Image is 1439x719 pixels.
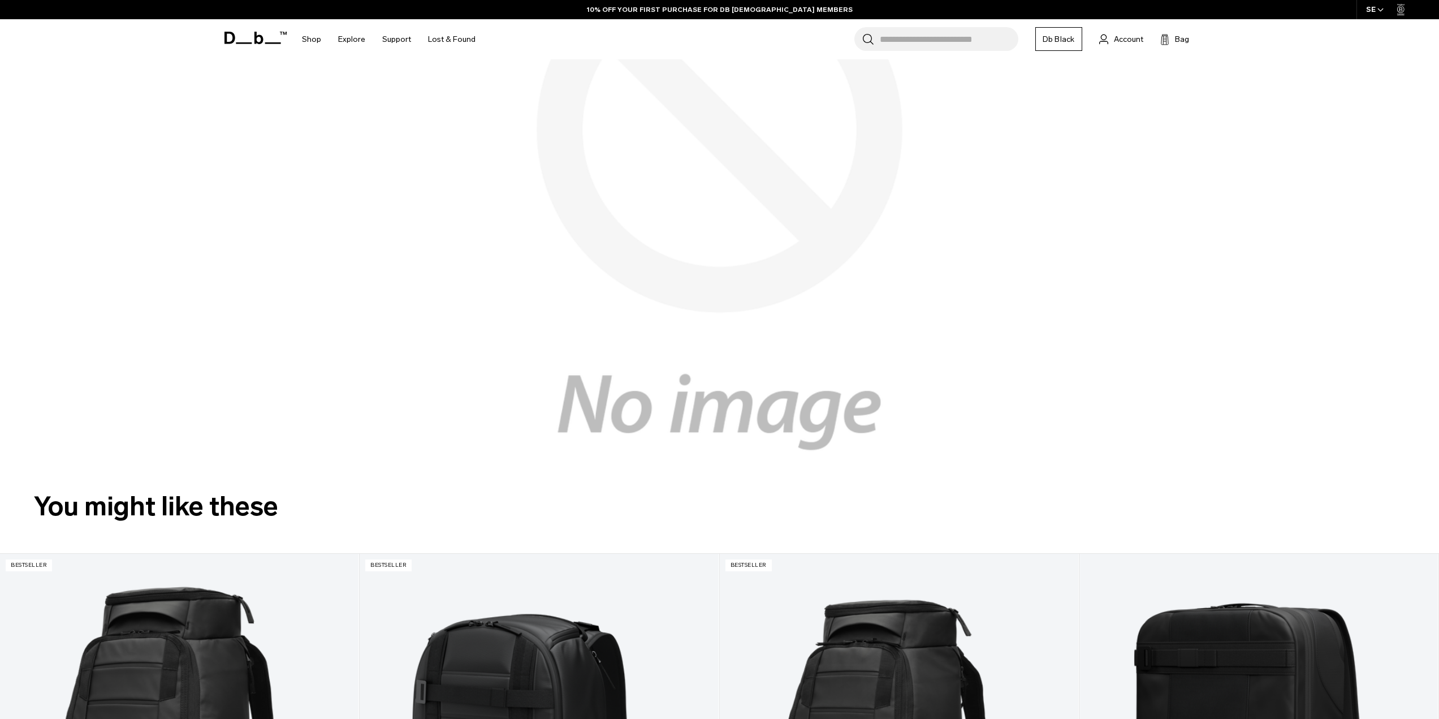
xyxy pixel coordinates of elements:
button: Bag [1160,32,1189,46]
h1: Oops, you stacked. [245,159,754,290]
span: Account [1114,33,1143,45]
a: Explore [338,19,365,59]
a: 10% OFF YOUR FIRST PURCHASE FOR DB [DEMOGRAPHIC_DATA] MEMBERS [587,5,853,15]
p: You’re barking up the wrong tree here. Let’s take you back to the homepage, hey? [245,290,516,330]
nav: Main Navigation [293,19,484,59]
h2: You might like these [34,486,1412,527]
a: Lost & Found [428,19,476,59]
a: Support [382,19,411,59]
p: Bestseller [725,559,772,571]
p: Bestseller [6,559,52,571]
span: Bag [1175,33,1189,45]
a: Db Black [1035,27,1082,51]
a: Account [1099,32,1143,46]
a: Shop [302,19,321,59]
p: Bestseller [365,559,412,571]
a: Go home [245,395,300,419]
